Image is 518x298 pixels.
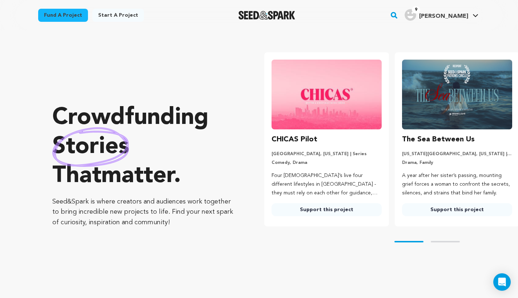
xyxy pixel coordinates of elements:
[272,60,382,129] img: CHICAS Pilot image
[493,273,511,291] div: Open Intercom Messenger
[238,11,296,20] img: Seed&Spark Logo Dark Mode
[402,160,512,166] p: Drama, Family
[38,9,88,22] a: Fund a project
[272,134,317,145] h3: CHICAS Pilot
[272,172,382,197] p: Four [DEMOGRAPHIC_DATA]’s live four different lifestyles in [GEOGRAPHIC_DATA] - they must rely on...
[412,6,420,13] span: 9
[402,172,512,197] p: A year after her sister’s passing, mounting grief forces a woman to confront the secrets, silence...
[238,11,296,20] a: Seed&Spark Homepage
[101,165,174,188] span: matter
[405,9,416,21] img: user.png
[52,127,129,167] img: hand sketched image
[402,134,475,145] h3: The Sea Between Us
[419,13,468,19] span: [PERSON_NAME]
[272,151,382,157] p: [GEOGRAPHIC_DATA], [US_STATE] | Series
[405,9,468,21] div: Laura C.'s Profile
[92,9,144,22] a: Start a project
[402,60,512,129] img: The Sea Between Us image
[272,203,382,216] a: Support this project
[402,151,512,157] p: [US_STATE][GEOGRAPHIC_DATA], [US_STATE] | Film Short
[52,104,235,191] p: Crowdfunding that .
[272,160,382,166] p: Comedy, Drama
[402,203,512,216] a: Support this project
[52,197,235,228] p: Seed&Spark is where creators and audiences work together to bring incredible new projects to life...
[403,8,480,23] span: Laura C.'s Profile
[403,8,480,21] a: Laura C.'s Profile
